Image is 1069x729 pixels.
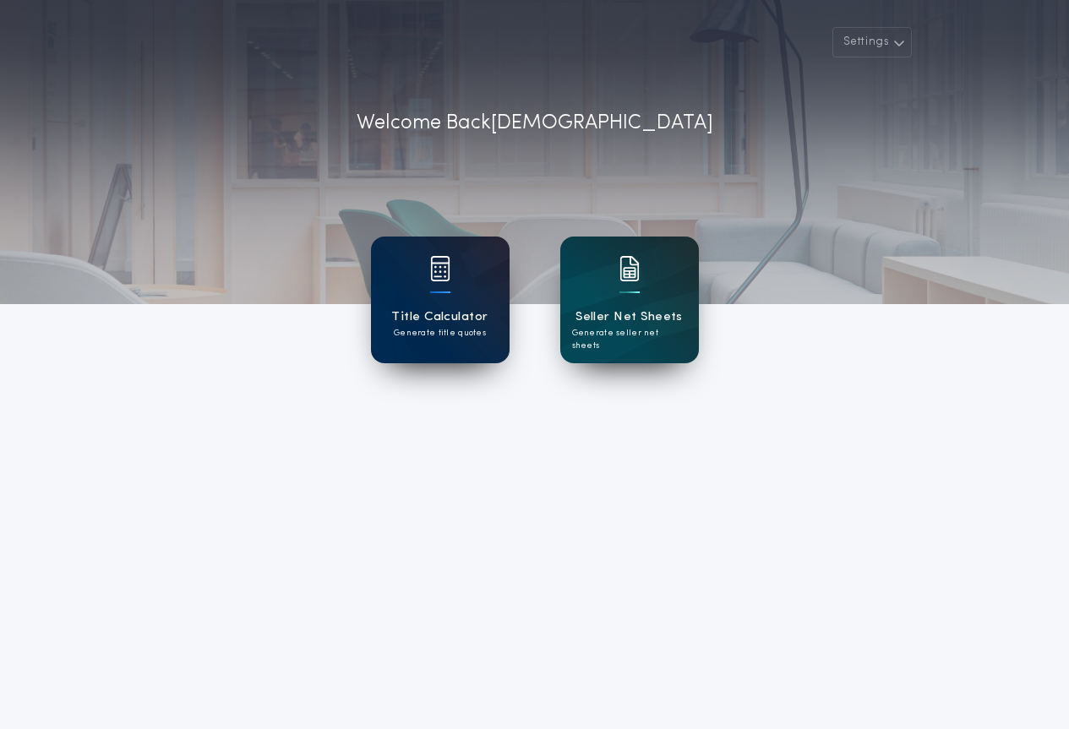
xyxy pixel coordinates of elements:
[619,256,640,281] img: card icon
[371,237,510,363] a: card iconTitle CalculatorGenerate title quotes
[391,307,488,327] h1: Title Calculator
[430,256,450,281] img: card icon
[832,27,912,57] button: Settings
[394,327,486,340] p: Generate title quotes
[575,307,683,327] h1: Seller Net Sheets
[560,237,699,363] a: card iconSeller Net SheetsGenerate seller net sheets
[357,108,713,139] p: Welcome Back [DEMOGRAPHIC_DATA]
[572,327,687,352] p: Generate seller net sheets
